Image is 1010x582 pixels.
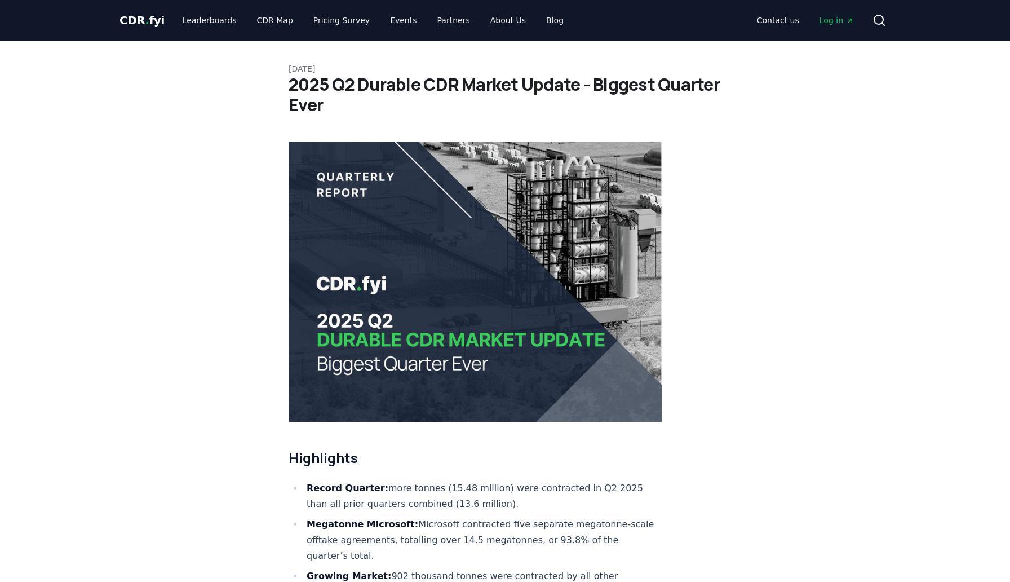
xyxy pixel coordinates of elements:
[174,10,573,30] nav: Main
[289,142,662,422] img: blog post image
[748,10,808,30] a: Contact us
[810,10,863,30] a: Log in
[819,15,854,26] span: Log in
[289,63,721,74] p: [DATE]
[748,10,863,30] nav: Main
[303,480,662,512] li: more tonnes (15.48 million) were contracted in Q2 2025 than all prior quarters combined (13.6 mil...
[307,519,418,530] strong: Megatonne Microsoft:
[307,571,391,581] strong: Growing Market:
[119,12,165,28] a: CDR.fyi
[304,10,379,30] a: Pricing Survey
[381,10,426,30] a: Events
[303,517,662,564] li: Microsoft contracted five separate megatonne-scale offtake agreements, totalling over 14.5 megato...
[174,10,246,30] a: Leaderboards
[145,14,149,27] span: .
[537,10,573,30] a: Blog
[289,74,721,115] h1: 2025 Q2 Durable CDR Market Update - Biggest Quarter Ever
[481,10,535,30] a: About Us
[307,483,388,493] strong: Record Quarter:
[289,449,662,467] h2: Highlights
[428,10,479,30] a: Partners
[119,14,165,27] span: CDR fyi
[248,10,302,30] a: CDR Map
